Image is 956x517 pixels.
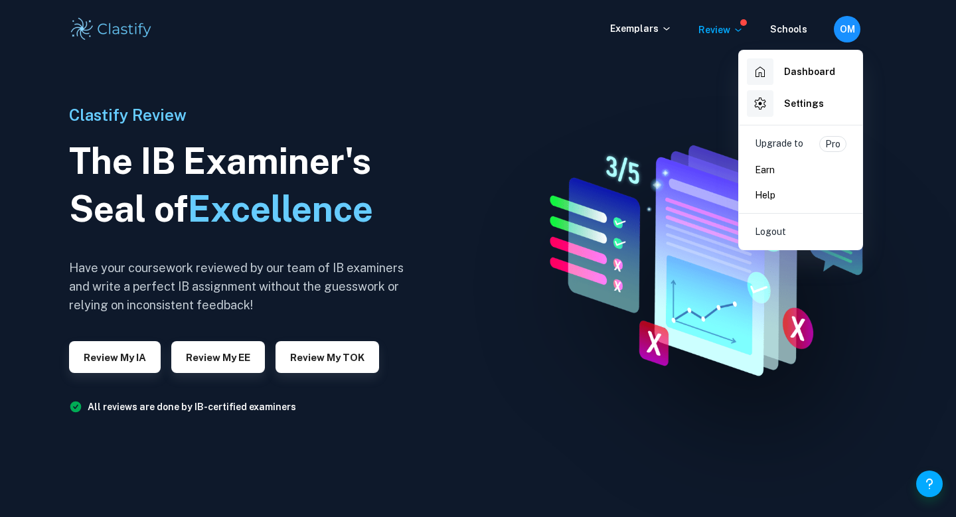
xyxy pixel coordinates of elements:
[755,136,803,152] p: Upgrade to
[784,64,835,79] h6: Dashboard
[825,137,841,151] p: Pro
[744,56,857,88] a: Dashboard
[784,96,824,111] h6: Settings
[744,157,857,183] a: Earn
[755,224,786,239] p: Logout
[755,188,775,202] p: Help
[744,183,857,208] a: Help
[744,88,857,119] a: Settings
[755,163,775,177] p: Earn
